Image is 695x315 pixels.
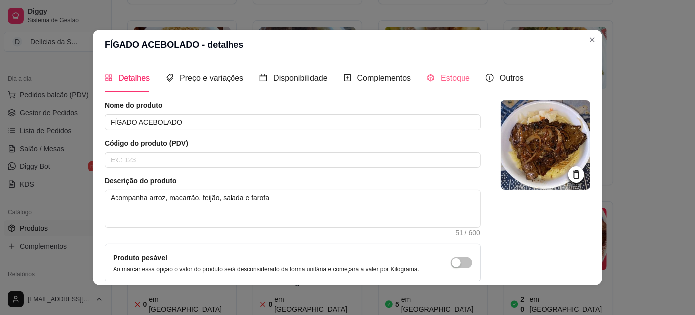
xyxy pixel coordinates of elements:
[180,74,243,82] span: Preço e variações
[93,30,602,60] header: FÍGADO ACEBOLADO - detalhes
[344,74,351,82] span: plus-square
[105,74,113,82] span: appstore
[105,176,481,186] article: Descrição do produto
[357,74,411,82] span: Complementos
[259,74,267,82] span: calendar
[501,100,590,190] img: logo da loja
[500,74,524,82] span: Outros
[105,152,481,168] input: Ex.: 123
[486,74,494,82] span: info-circle
[166,74,174,82] span: tags
[441,74,470,82] span: Estoque
[105,114,481,130] input: Ex.: Hamburguer de costela
[105,138,481,148] article: Código do produto (PDV)
[113,254,167,262] label: Produto pesável
[105,190,480,227] textarea: Acompanha arroz, macarrão, feijão, salada e farofa
[105,100,481,110] article: Nome do produto
[427,74,435,82] span: code-sandbox
[584,32,600,48] button: Close
[113,265,419,273] p: Ao marcar essa opção o valor do produto será desconsiderado da forma unitária e começará a valer ...
[273,74,328,82] span: Disponibilidade
[118,74,150,82] span: Detalhes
